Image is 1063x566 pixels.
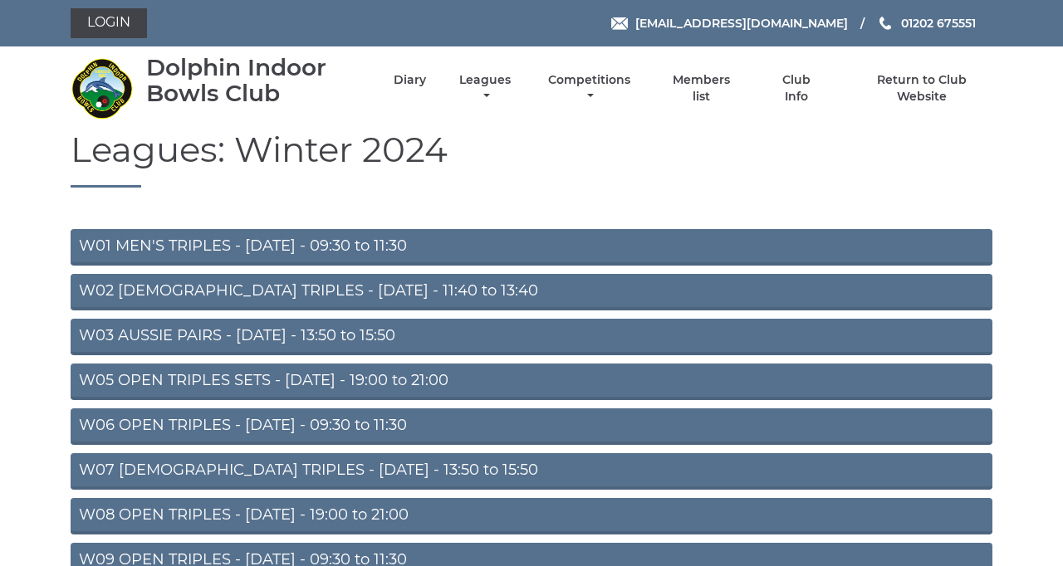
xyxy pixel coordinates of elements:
[635,16,848,31] span: [EMAIL_ADDRESS][DOMAIN_NAME]
[455,72,515,105] a: Leagues
[146,55,365,106] div: Dolphin Indoor Bowls Club
[544,72,634,105] a: Competitions
[71,408,992,445] a: W06 OPEN TRIPLES - [DATE] - 09:30 to 11:30
[769,72,823,105] a: Club Info
[611,14,848,32] a: Email [EMAIL_ADDRESS][DOMAIN_NAME]
[71,130,992,188] h1: Leagues: Winter 2024
[71,319,992,355] a: W03 AUSSIE PAIRS - [DATE] - 13:50 to 15:50
[71,498,992,534] a: W08 OPEN TRIPLES - [DATE] - 19:00 to 21:00
[877,14,976,32] a: Phone us 01202 675551
[394,72,426,88] a: Diary
[901,16,976,31] span: 01202 675551
[71,364,992,400] a: W05 OPEN TRIPLES SETS - [DATE] - 19:00 to 21:00
[879,17,891,30] img: Phone us
[611,17,628,30] img: Email
[852,72,992,105] a: Return to Club Website
[71,8,147,38] a: Login
[71,453,992,490] a: W07 [DEMOGRAPHIC_DATA] TRIPLES - [DATE] - 13:50 to 15:50
[71,229,992,266] a: W01 MEN'S TRIPLES - [DATE] - 09:30 to 11:30
[664,72,740,105] a: Members list
[71,274,992,310] a: W02 [DEMOGRAPHIC_DATA] TRIPLES - [DATE] - 11:40 to 13:40
[71,57,133,120] img: Dolphin Indoor Bowls Club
